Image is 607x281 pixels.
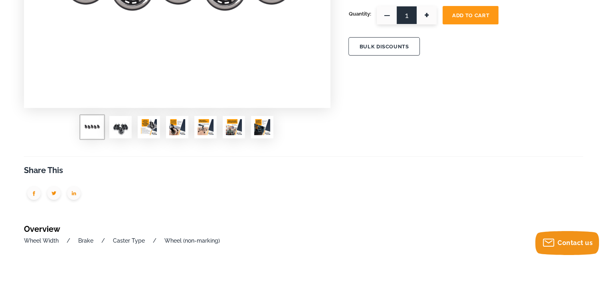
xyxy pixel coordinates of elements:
a: / [67,237,70,244]
img: group-1949.png [44,184,64,204]
a: Caster Type [113,237,145,244]
img: LINCO Heavy Duty Office Chair Casters 3" - Set of 5 Polyurethane Swivel Wheels (600 LBS Cap Combi... [84,119,100,135]
a: Wheel (non-marking) [164,237,220,244]
a: Brake [78,237,93,244]
img: LINCO Heavy Duty Office Chair Casters 3" - Set of 5 Polyurethane Swivel Wheels (600 LBS Cap Combi... [113,119,129,135]
img: group-1950.png [24,184,44,204]
h3: Share This [24,165,583,176]
img: LINCO Heavy Duty Office Chair Casters 3" - Set of 5 Polyurethane Swivel Wheels (600 LBS Cap Combi... [141,119,157,135]
a: / [101,237,105,244]
button: BULK DISCOUNTS [348,37,419,56]
img: group-1951.png [64,184,84,204]
span: Add To Cart [452,12,489,18]
button: Contact us [535,231,599,255]
a: Overview [24,224,60,234]
span: + [417,6,437,24]
a: / [153,237,156,244]
span: Quantity [348,6,371,22]
img: LINCO Heavy Duty Office Chair Casters 3" - Set of 5 Polyurethane Swivel Wheels (600 LBS Cap Combi... [226,119,242,135]
a: Wheel Width [24,237,59,244]
span: Contact us [558,239,593,247]
span: — [377,6,397,24]
img: LINCO Heavy Duty Office Chair Casters 3" - Set of 5 Polyurethane Swivel Wheels (600 LBS Cap Combi... [169,119,185,135]
button: Add To Cart [443,6,498,24]
img: LINCO Heavy Duty Office Chair Casters 3" - Set of 5 Polyurethane Swivel Wheels (600 LBS Cap Combi... [198,119,214,135]
img: LINCO Heavy Duty Office Chair Casters 3" - Set of 5 Polyurethane Swivel Wheels (600 LBS Cap Combi... [254,119,270,135]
